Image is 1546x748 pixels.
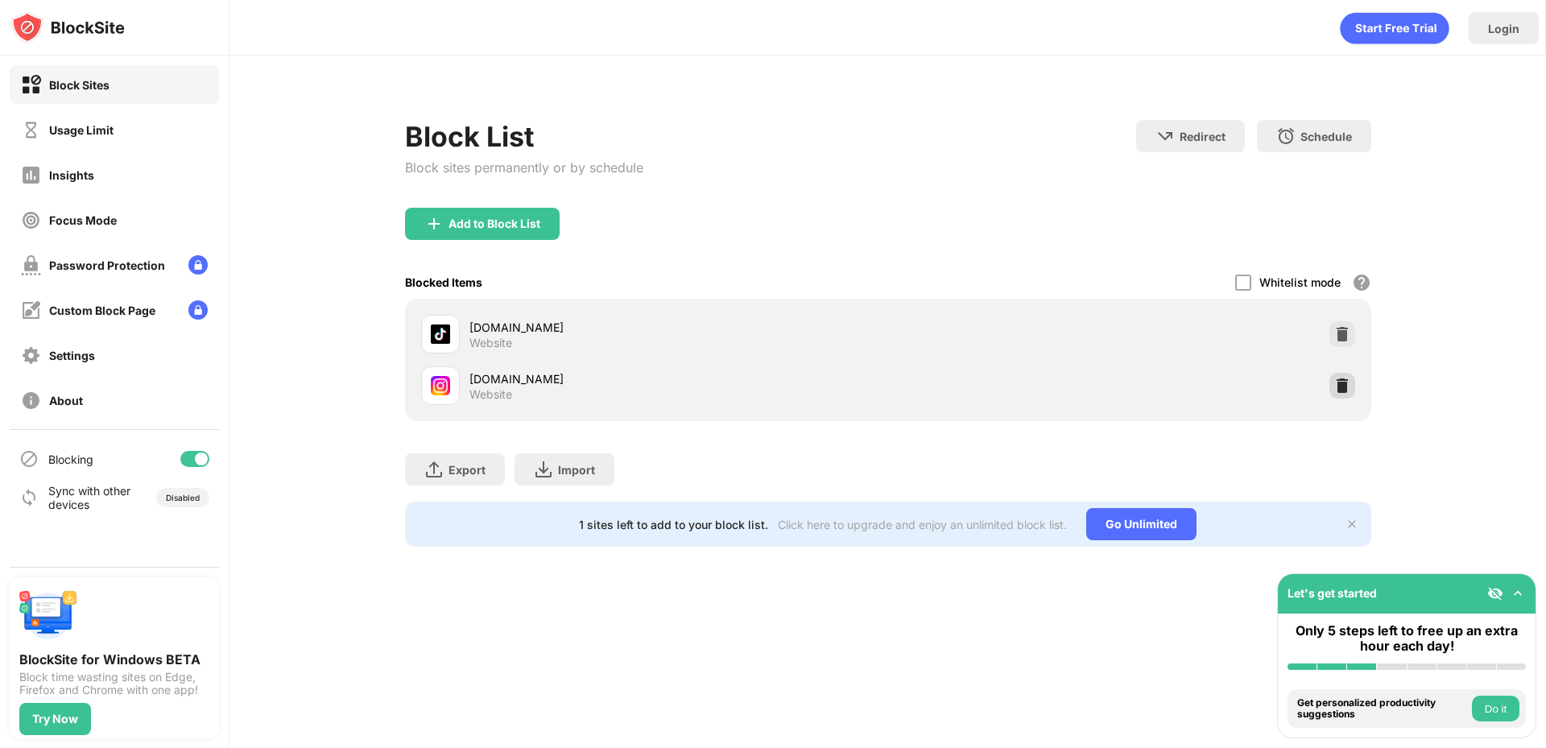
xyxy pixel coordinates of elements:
img: lock-menu.svg [188,255,208,275]
div: Get personalized productivity suggestions [1297,697,1468,721]
img: focus-off.svg [21,210,41,230]
div: Add to Block List [449,217,540,230]
img: logo-blocksite.svg [11,11,125,43]
img: favicons [431,324,450,344]
img: favicons [431,376,450,395]
img: customize-block-page-off.svg [21,300,41,320]
img: x-button.svg [1346,518,1358,531]
div: Click here to upgrade and enjoy an unlimited block list. [778,518,1067,531]
div: Block sites permanently or by schedule [405,159,643,176]
img: about-off.svg [21,391,41,411]
div: BlockSite for Windows BETA [19,651,209,667]
div: Disabled [166,493,200,502]
div: Sync with other devices [48,484,131,511]
div: Import [558,463,595,477]
div: Custom Block Page [49,304,155,317]
img: password-protection-off.svg [21,255,41,275]
div: Focus Mode [49,213,117,227]
div: Insights [49,168,94,182]
div: Redirect [1180,130,1226,143]
div: Export [449,463,486,477]
img: lock-menu.svg [188,300,208,320]
div: Only 5 steps left to free up an extra hour each day! [1288,623,1526,654]
img: blocking-icon.svg [19,449,39,469]
div: Website [469,387,512,402]
img: omni-setup-toggle.svg [1510,585,1526,601]
div: Go Unlimited [1086,508,1197,540]
div: Website [469,336,512,350]
div: Blocking [48,453,93,466]
iframe: Cuadro de diálogo Iniciar sesión con Google [1215,16,1530,204]
img: sync-icon.svg [19,488,39,507]
div: Let's get started [1288,586,1377,600]
img: time-usage-off.svg [21,120,41,140]
img: block-on.svg [21,75,41,95]
div: Block Sites [49,78,110,92]
div: animation [1340,12,1449,44]
div: Block List [405,120,643,153]
img: insights-off.svg [21,165,41,185]
div: Usage Limit [49,123,114,137]
img: settings-off.svg [21,345,41,366]
div: Block time wasting sites on Edge, Firefox and Chrome with one app! [19,671,209,696]
div: [DOMAIN_NAME] [469,370,888,387]
div: Settings [49,349,95,362]
div: Whitelist mode [1259,275,1341,289]
button: Do it [1472,696,1519,721]
div: Blocked Items [405,275,482,289]
div: About [49,394,83,407]
img: eye-not-visible.svg [1487,585,1503,601]
div: [DOMAIN_NAME] [469,319,888,336]
div: 1 sites left to add to your block list. [579,518,768,531]
img: push-desktop.svg [19,587,77,645]
div: Try Now [32,713,78,725]
div: Password Protection [49,258,165,272]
